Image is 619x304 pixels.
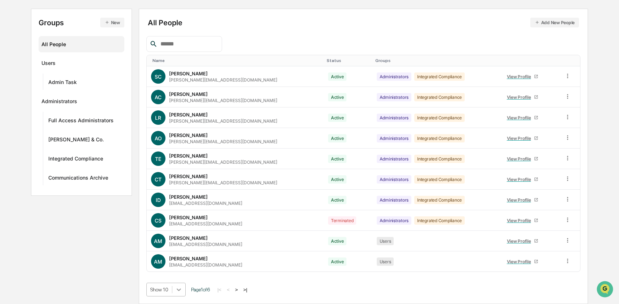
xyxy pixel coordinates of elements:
div: [PERSON_NAME] [169,91,208,97]
div: Administrators [377,175,412,184]
div: Active [328,72,347,81]
a: View Profile [504,256,541,267]
span: LR [155,115,161,121]
div: Users [41,60,56,69]
div: View Profile [507,218,534,223]
div: Administrators [377,72,412,81]
div: Start new chat [25,55,118,62]
div: Toggle SortBy [375,58,497,63]
div: Active [328,134,347,142]
div: Administrators [377,155,412,163]
iframe: Open customer support [596,280,615,300]
div: Integrated Compliance [414,175,465,184]
a: View Profile [504,235,541,247]
div: Communications Archive [48,175,108,183]
div: Admin Task [48,79,77,88]
div: Integrated Compliance [414,155,465,163]
div: View Profile [507,94,534,100]
div: Active [328,155,347,163]
span: CS [155,217,162,224]
div: Active [328,237,347,245]
div: Integrated Compliance [414,134,465,142]
div: [EMAIL_ADDRESS][DOMAIN_NAME] [169,242,242,247]
div: View Profile [507,156,534,162]
div: Integrated Compliance [414,72,465,81]
div: Administrators [377,93,412,101]
div: Active [328,114,347,122]
div: View Profile [507,136,534,141]
p: How can we help? [7,15,131,27]
div: Administrators [377,216,412,225]
div: Toggle SortBy [327,58,370,63]
div: Groups [39,18,124,27]
div: Active [328,175,347,184]
div: [EMAIL_ADDRESS][DOMAIN_NAME] [169,262,242,268]
span: Pylon [72,122,87,128]
div: View Profile [507,238,534,244]
div: Toggle SortBy [566,58,577,63]
div: All People [148,18,579,27]
div: 🖐️ [7,92,13,97]
div: We're available if you need us! [25,62,91,68]
div: [PERSON_NAME] [169,173,208,179]
button: Start new chat [123,57,131,66]
div: Administrators [377,134,412,142]
div: [PERSON_NAME] [169,256,208,261]
div: Integrated Compliance [414,114,465,122]
span: Attestations [59,91,89,98]
a: View Profile [504,153,541,164]
span: CT [155,176,162,182]
div: Toggle SortBy [152,58,321,63]
div: Integrated Compliance [414,196,465,204]
div: [PERSON_NAME] & Co. [48,136,104,145]
div: Administrators [41,98,77,107]
div: 🔎 [7,105,13,111]
img: 1746055101610-c473b297-6a78-478c-a979-82029cc54cd1 [7,55,20,68]
span: Data Lookup [14,105,45,112]
div: [PERSON_NAME] [169,235,208,241]
span: AC [155,94,162,100]
span: SC [155,74,162,80]
a: 🔎Data Lookup [4,102,48,115]
div: [PERSON_NAME] [169,153,208,159]
span: AM [154,259,162,265]
a: View Profile [504,112,541,123]
button: > [233,287,240,293]
div: [PERSON_NAME] [169,112,208,118]
a: Powered byPylon [51,122,87,128]
button: New [100,18,124,27]
div: [PERSON_NAME][EMAIL_ADDRESS][DOMAIN_NAME] [169,98,277,103]
div: [EMAIL_ADDRESS][DOMAIN_NAME] [169,221,242,226]
div: All People [41,38,121,50]
a: View Profile [504,174,541,185]
button: >| [241,287,249,293]
div: [PERSON_NAME] [169,132,208,138]
a: View Profile [504,71,541,82]
a: 🖐️Preclearance [4,88,49,101]
button: |< [215,287,224,293]
div: [PERSON_NAME] [169,194,208,200]
div: Users [377,237,394,245]
div: View Profile [507,74,534,79]
div: [PERSON_NAME][EMAIL_ADDRESS][DOMAIN_NAME] [169,139,277,144]
div: Administrators [377,114,412,122]
div: View Profile [507,259,534,264]
span: Page 1 of 6 [191,287,210,292]
div: View Profile [507,197,534,203]
div: 🗄️ [52,92,58,97]
span: AO [155,135,162,141]
div: Active [328,257,347,266]
div: [EMAIL_ADDRESS][DOMAIN_NAME] [169,201,242,206]
a: View Profile [504,215,541,226]
div: Users [377,257,394,266]
a: View Profile [504,92,541,103]
div: [PERSON_NAME][EMAIL_ADDRESS][DOMAIN_NAME] [169,180,277,185]
div: Active [328,196,347,204]
div: Administrators [377,196,412,204]
div: Full Access Administrators [48,117,114,126]
div: Integrated Compliance [414,93,465,101]
span: Preclearance [14,91,47,98]
span: TE [155,156,161,162]
div: View Profile [507,115,534,120]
